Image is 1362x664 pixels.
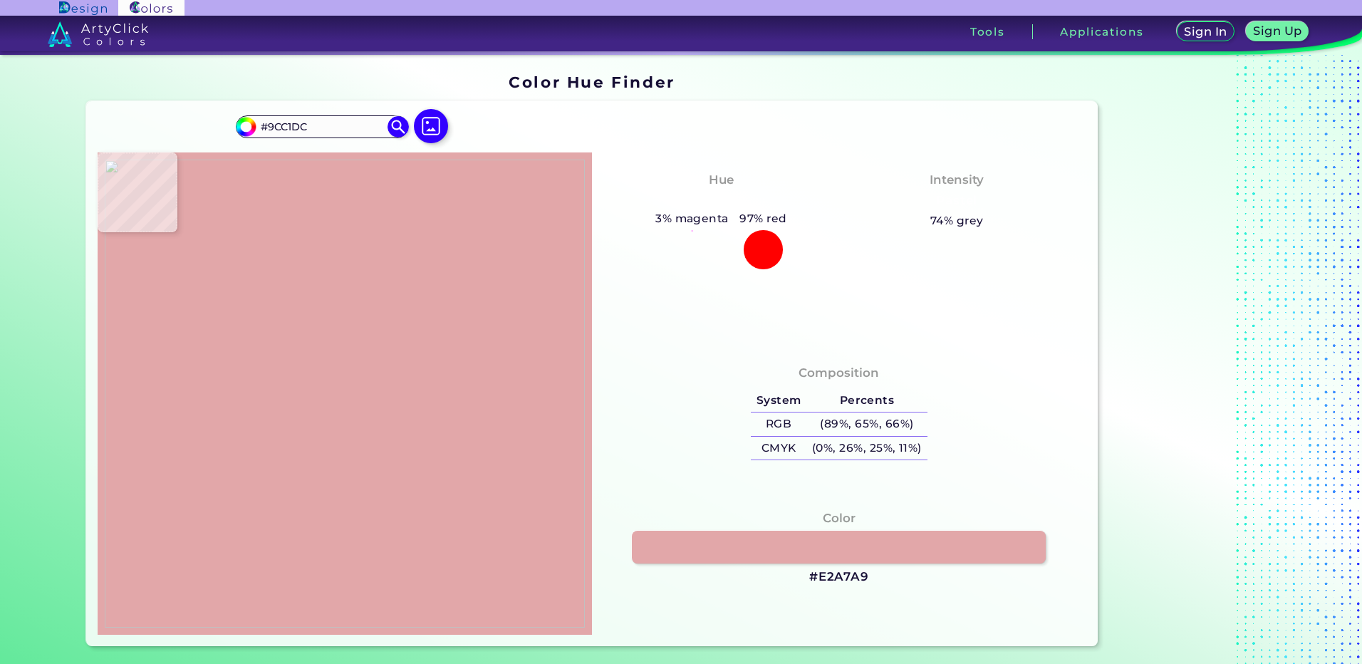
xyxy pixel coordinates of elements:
img: icon picture [414,109,448,143]
h5: (89%, 65%, 66%) [806,413,927,436]
h3: #E2A7A9 [809,569,869,586]
h4: Color [823,508,856,529]
h5: 74% grey [930,212,984,230]
h5: System [751,389,806,413]
h3: Tools [970,26,1005,37]
h5: Sign In [1186,26,1225,37]
h3: Red [702,192,740,209]
h3: Pastel [930,192,984,209]
h5: 3% magenta [650,209,734,228]
h5: Sign Up [1255,26,1299,36]
h5: Percents [806,389,927,413]
h5: 97% red [734,209,793,228]
img: logo_artyclick_colors_white.svg [48,21,148,47]
h4: Hue [709,170,734,190]
h5: (0%, 26%, 25%, 11%) [806,437,927,460]
h4: Intensity [930,170,984,190]
h4: Composition [799,363,879,383]
input: type color.. [256,118,388,137]
img: icon search [388,116,409,138]
a: Sign Up [1249,23,1306,41]
a: Sign In [1180,23,1232,41]
h5: CMYK [751,437,806,460]
img: 11fb182b-f578-4170-874a-bbe882255569 [105,160,585,628]
h1: Color Hue Finder [509,71,675,93]
h3: Applications [1060,26,1143,37]
h5: RGB [751,413,806,436]
img: ArtyClick Design logo [59,1,107,15]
